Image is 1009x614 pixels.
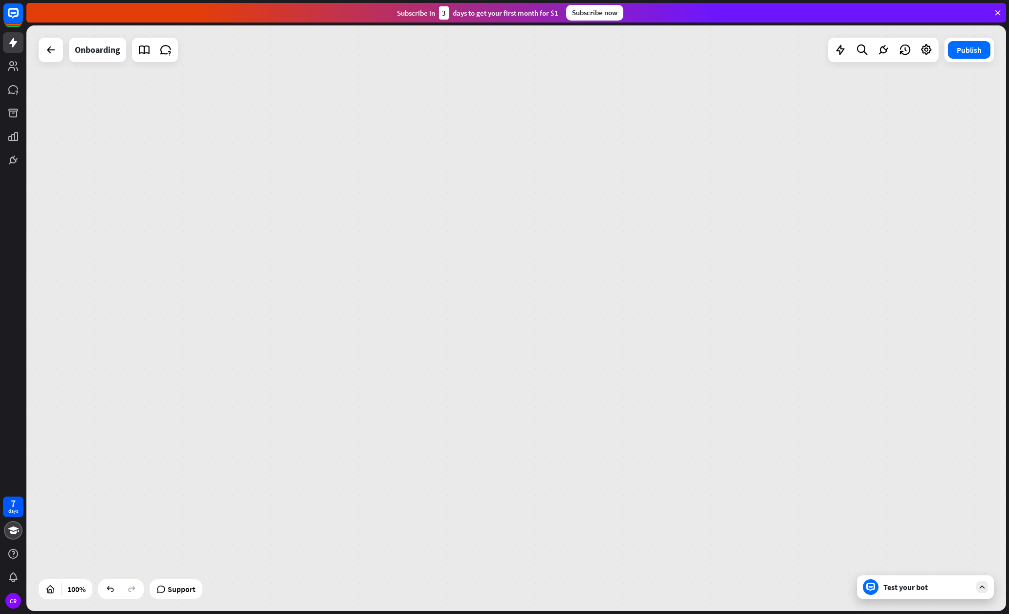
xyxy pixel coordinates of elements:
div: Subscribe in days to get your first month for $1 [397,6,558,20]
a: 7 days [3,497,23,517]
div: Subscribe now [566,5,623,21]
div: 7 [11,499,16,508]
div: 3 [439,6,449,20]
div: CR [5,593,21,609]
div: days [8,508,18,515]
